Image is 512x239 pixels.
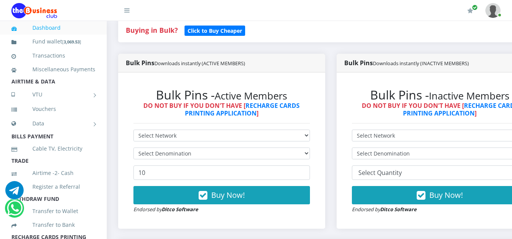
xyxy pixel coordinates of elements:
[429,190,463,200] span: Buy Now!
[485,3,501,18] img: User
[11,164,95,182] a: Airtime -2- Cash
[162,206,198,213] strong: Ditco Software
[211,190,245,200] span: Buy Now!
[352,206,417,213] small: Endorsed by
[133,206,198,213] small: Endorsed by
[62,39,81,45] small: [ ]
[64,39,80,45] b: 3,069.53
[11,114,95,133] a: Data
[472,5,478,10] span: Renew/Upgrade Subscription
[380,206,417,213] strong: Ditco Software
[429,89,509,103] small: Inactive Members
[126,59,245,67] strong: Bulk Pins
[11,47,95,64] a: Transactions
[133,88,310,102] h2: Bulk Pins -
[154,60,245,67] small: Downloads instantly (ACTIVE MEMBERS)
[11,61,95,78] a: Miscellaneous Payments
[344,59,469,67] strong: Bulk Pins
[215,89,287,103] small: Active Members
[133,165,310,180] input: Enter Quantity
[11,100,95,118] a: Vouchers
[185,101,300,117] a: RECHARGE CARDS PRINTING APPLICATION
[373,60,469,67] small: Downloads instantly (INACTIVE MEMBERS)
[11,178,95,196] a: Register a Referral
[467,8,473,14] i: Renew/Upgrade Subscription
[11,19,95,37] a: Dashboard
[11,33,95,51] a: Fund wallet[3,069.53]
[185,26,245,35] a: Click to Buy Cheaper
[5,187,24,199] a: Chat for support
[11,3,57,18] img: Logo
[11,202,95,220] a: Transfer to Wallet
[143,101,300,117] strong: DO NOT BUY IF YOU DON'T HAVE [ ]
[11,140,95,157] a: Cable TV, Electricity
[133,186,310,204] button: Buy Now!
[7,205,22,217] a: Chat for support
[11,85,95,104] a: VTU
[126,26,178,35] strong: Buying in Bulk?
[188,27,242,34] b: Click to Buy Cheaper
[11,216,95,234] a: Transfer to Bank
